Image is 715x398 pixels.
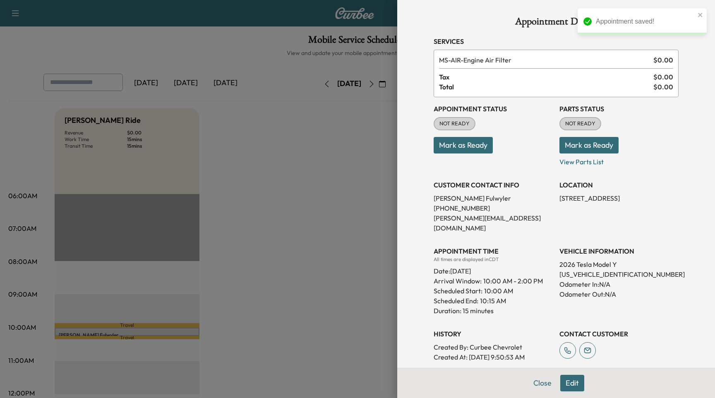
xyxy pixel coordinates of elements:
[528,375,557,391] button: Close
[483,276,543,286] span: 10:00 AM - 2:00 PM
[653,55,673,65] span: $ 0.00
[434,203,553,213] p: [PHONE_NUMBER]
[484,286,513,296] p: 10:00 AM
[559,246,679,256] h3: VEHICLE INFORMATION
[559,180,679,190] h3: LOCATION
[559,259,679,269] p: 2026 Tesla Model Y
[559,153,679,167] p: View Parts List
[434,342,553,352] p: Created By : Curbee Chevrolet
[560,120,600,128] span: NOT READY
[434,17,679,30] h1: Appointment Details
[698,12,703,18] button: close
[559,137,619,153] button: Mark as Ready
[559,279,679,289] p: Odometer In: N/A
[653,72,673,82] span: $ 0.00
[559,329,679,339] h3: CONTACT CUSTOMER
[434,276,553,286] p: Arrival Window:
[434,104,553,114] h3: Appointment Status
[434,263,553,276] div: Date: [DATE]
[434,329,553,339] h3: History
[434,246,553,256] h3: APPOINTMENT TIME
[434,180,553,190] h3: CUSTOMER CONTACT INFO
[434,193,553,203] p: [PERSON_NAME] Fulwyler
[560,375,584,391] button: Edit
[434,120,475,128] span: NOT READY
[559,104,679,114] h3: Parts Status
[559,193,679,203] p: [STREET_ADDRESS]
[434,296,478,306] p: Scheduled End:
[434,137,493,153] button: Mark as Ready
[434,306,553,316] p: Duration: 15 minutes
[434,36,679,46] h3: Services
[559,269,679,279] p: [US_VEHICLE_IDENTIFICATION_NUMBER]
[439,55,650,65] span: Engine Air Filter
[439,72,653,82] span: Tax
[480,296,506,306] p: 10:15 AM
[434,286,482,296] p: Scheduled Start:
[596,17,695,26] div: Appointment saved!
[434,213,553,233] p: [PERSON_NAME][EMAIL_ADDRESS][DOMAIN_NAME]
[653,82,673,92] span: $ 0.00
[434,256,553,263] div: All times are displayed in CDT
[559,289,679,299] p: Odometer Out: N/A
[434,352,553,362] p: Created At : [DATE] 9:50:53 AM
[439,82,653,92] span: Total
